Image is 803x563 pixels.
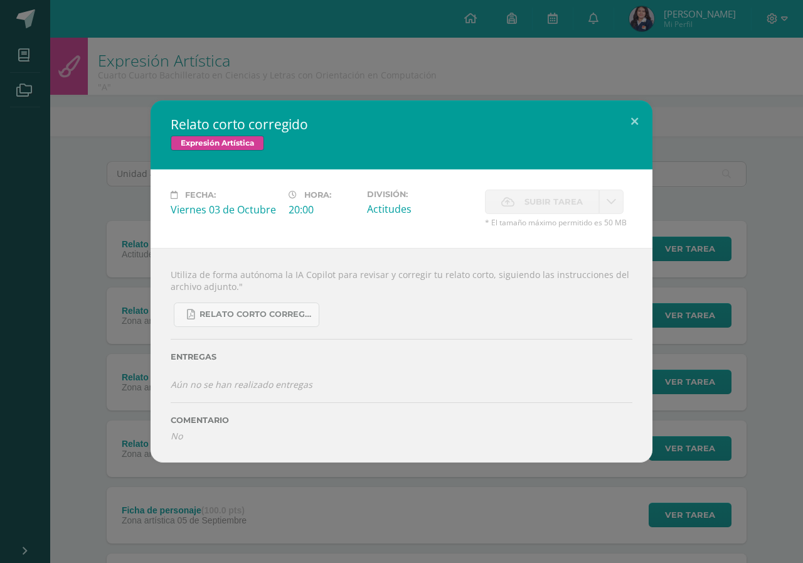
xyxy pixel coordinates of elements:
span: * El tamaño máximo permitido es 50 MB [485,217,632,228]
button: Close (Esc) [617,100,652,143]
label: Entregas [171,352,632,362]
span: Fecha: [185,190,216,200]
div: 20:00 [289,203,357,217]
a: La fecha de entrega ha expirado [599,190,624,214]
a: Relato Corto Corregido.pdf [174,303,319,327]
h2: Relato corto corregido [171,115,632,133]
i: Aún no se han realizado entregas [171,378,312,390]
div: Viernes 03 de Octubre [171,203,279,217]
span: Relato Corto Corregido.pdf [199,309,312,319]
div: Utiliza de forma autónoma la IA Copilot para revisar y corregir tu relato corto, siguiendo las in... [151,248,652,463]
label: La fecha de entrega ha expirado [485,190,599,214]
label: División: [367,190,475,199]
label: Comentario [171,416,632,425]
div: Actitudes [367,202,475,216]
span: Subir tarea [524,190,583,213]
span: Expresión Artística [171,136,264,151]
i: No [171,430,183,442]
span: Hora: [304,190,331,200]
